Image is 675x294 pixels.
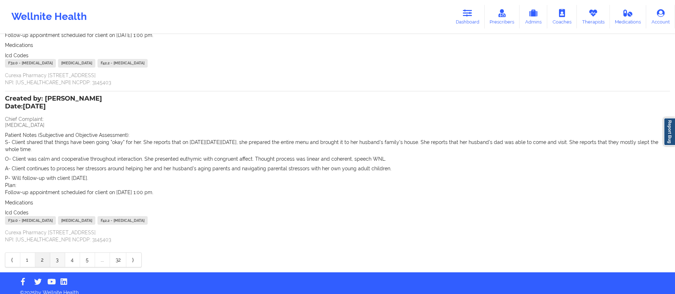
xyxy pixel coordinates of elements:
[5,116,44,122] span: Chief Complaint:
[5,32,670,39] p: Follow-up appointment scheduled for client on [DATE] 1:00 pm.
[110,253,126,267] a: 32
[126,253,141,267] a: Next item
[5,139,670,153] p: S- Client shared that things have been going "okay" for her. She reports that on [DATE][DATE][DAT...
[5,165,670,172] p: A- Client continues to process her stressors around helping her and her husband's aging parents a...
[5,53,28,58] span: Icd Codes
[5,210,28,215] span: Icd Codes
[646,5,675,28] a: Account
[450,5,485,28] a: Dashboard
[20,253,35,267] a: 1
[5,182,16,188] span: Plan:
[35,253,50,267] a: 2
[5,102,102,111] p: Date: [DATE]
[5,216,56,225] div: F32.0 - [MEDICAL_DATA]
[5,229,670,243] p: Curexa Pharmacy [STREET_ADDRESS] NPI: [US_HEALTHCARE_NPI] NCPDP: 3145403
[5,200,33,205] span: Medications
[97,59,148,68] div: F42.2 - [MEDICAL_DATA]
[610,5,647,28] a: Medications
[5,59,56,68] div: F32.0 - [MEDICAL_DATA]
[5,42,33,48] span: Medications
[5,72,670,86] p: Curexa Pharmacy [STREET_ADDRESS] NPI: [US_HEALTHCARE_NPI] NCPDP: 3145403
[577,5,610,28] a: Therapists
[50,253,65,267] a: 3
[5,253,20,267] a: Previous item
[5,132,130,138] span: Patient Notes (Subjective and Objective Assessment):
[5,95,102,111] div: Created by: [PERSON_NAME]
[485,5,520,28] a: Prescribers
[5,189,670,196] p: Follow-up appointment scheduled for client on [DATE] 1:00 pm.
[95,253,110,267] a: ...
[5,175,670,182] p: P- Will follow-up with client [DATE].
[547,5,577,28] a: Coaches
[58,59,95,68] div: [MEDICAL_DATA]
[520,5,547,28] a: Admins
[97,216,148,225] div: F42.2 - [MEDICAL_DATA]
[5,122,670,129] p: [MEDICAL_DATA]
[58,216,95,225] div: [MEDICAL_DATA]
[5,252,142,267] div: Pagination Navigation
[664,118,675,146] a: Report Bug
[5,155,670,162] p: O- Client was calm and cooperative throughout interaction. She presented euthymic with congruent ...
[80,253,95,267] a: 5
[65,253,80,267] a: 4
